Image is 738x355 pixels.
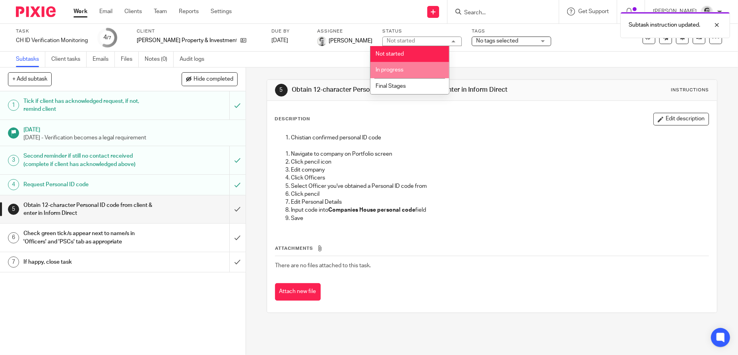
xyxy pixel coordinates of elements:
[16,6,56,17] img: Pixie
[137,28,261,35] label: Client
[387,38,415,44] div: Not started
[653,113,709,125] button: Edit description
[8,257,19,268] div: 7
[701,6,713,18] img: Jack_2025.jpg
[23,95,155,116] h1: Tick if client has acknowledged request, if not, remind client
[8,204,19,215] div: 5
[23,134,238,142] p: [DATE] - Verification becomes a legal requirement
[124,8,142,15] a: Clients
[376,67,403,73] span: In progress
[629,21,700,29] p: Subtask instruction updated.
[137,37,236,44] p: [PERSON_NAME] Property & Investments LLP
[16,28,88,35] label: Task
[271,28,307,35] label: Due by
[51,52,87,67] a: Client tasks
[179,8,199,15] a: Reports
[291,214,709,222] p: Save
[291,134,709,142] p: Chistian confirmed personal ID code
[275,283,321,301] button: Attach new file
[99,8,112,15] a: Email
[8,72,52,86] button: + Add subtask
[121,52,139,67] a: Files
[329,207,416,213] strong: Companies House personal code
[275,84,288,96] div: 5
[291,158,709,166] p: Click pencil icon
[16,37,88,44] div: CH ID Verification Monitoring
[23,150,155,170] h1: Second reminder if still no contact received (complete if client has acknowledged above)
[154,8,167,15] a: Team
[317,28,372,35] label: Assignee
[292,86,509,94] h1: Obtain 12-character Personal ID code from client & enter in Inform Direct
[671,87,709,93] div: Instructions
[23,256,155,268] h1: If happy, close task
[476,38,518,44] span: No tags selected
[291,206,709,214] p: Input code into field
[23,199,155,220] h1: Obtain 12-character Personal ID code from client & enter in Inform Direct
[291,182,709,190] p: Select Officer you've obtained a Personal ID code from
[182,72,238,86] button: Hide completed
[329,37,372,45] span: [PERSON_NAME]
[23,228,155,248] h1: Check green tick/s appear next to name/s in 'Officers' and 'PSCs' tab as appropriate
[376,51,404,57] span: Not started
[23,179,155,191] h1: Request Personal ID code
[103,33,111,42] div: 4
[23,124,238,134] h1: [DATE]
[145,52,174,67] a: Notes (0)
[376,83,406,89] span: Final Stages
[291,166,709,174] p: Edit company
[16,52,45,67] a: Subtasks
[291,174,709,182] p: Click Officers
[74,8,87,15] a: Work
[275,263,371,268] span: There are no files attached to this task.
[275,116,310,122] p: Description
[291,198,709,206] p: Edit Personal Details
[271,38,288,43] span: [DATE]
[93,52,115,67] a: Emails
[291,190,709,198] p: Click pencil
[317,37,327,46] img: Andy_2025.jpg
[275,246,314,251] span: Attachments
[8,179,19,190] div: 4
[194,76,233,83] span: Hide completed
[8,100,19,111] div: 1
[8,155,19,166] div: 3
[107,36,111,40] small: /7
[180,52,210,67] a: Audit logs
[211,8,232,15] a: Settings
[8,232,19,243] div: 6
[291,150,709,158] p: Navigate to company on Portfolio screen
